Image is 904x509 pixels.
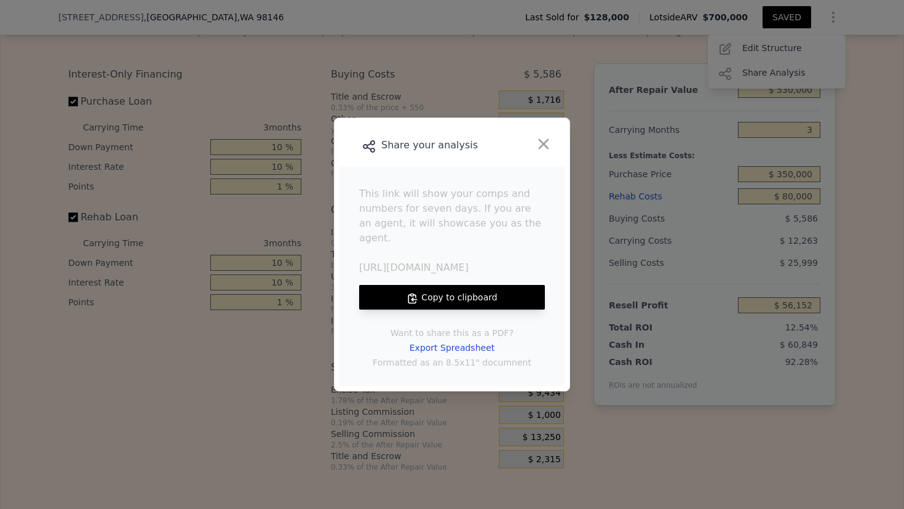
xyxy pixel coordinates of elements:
button: Copy to clipboard [359,285,545,310]
div: Formatted as an 8.5x11" documnent [373,359,531,366]
div: Share your analysis [339,137,520,154]
main: This link will show your comps and numbers for seven days. If you are an agent, it will showcase ... [339,167,565,386]
div: Want to share this as a PDF? [391,329,513,337]
span: [URL][DOMAIN_NAME] [359,260,545,275]
div: Export Spreadsheet [400,337,504,359]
